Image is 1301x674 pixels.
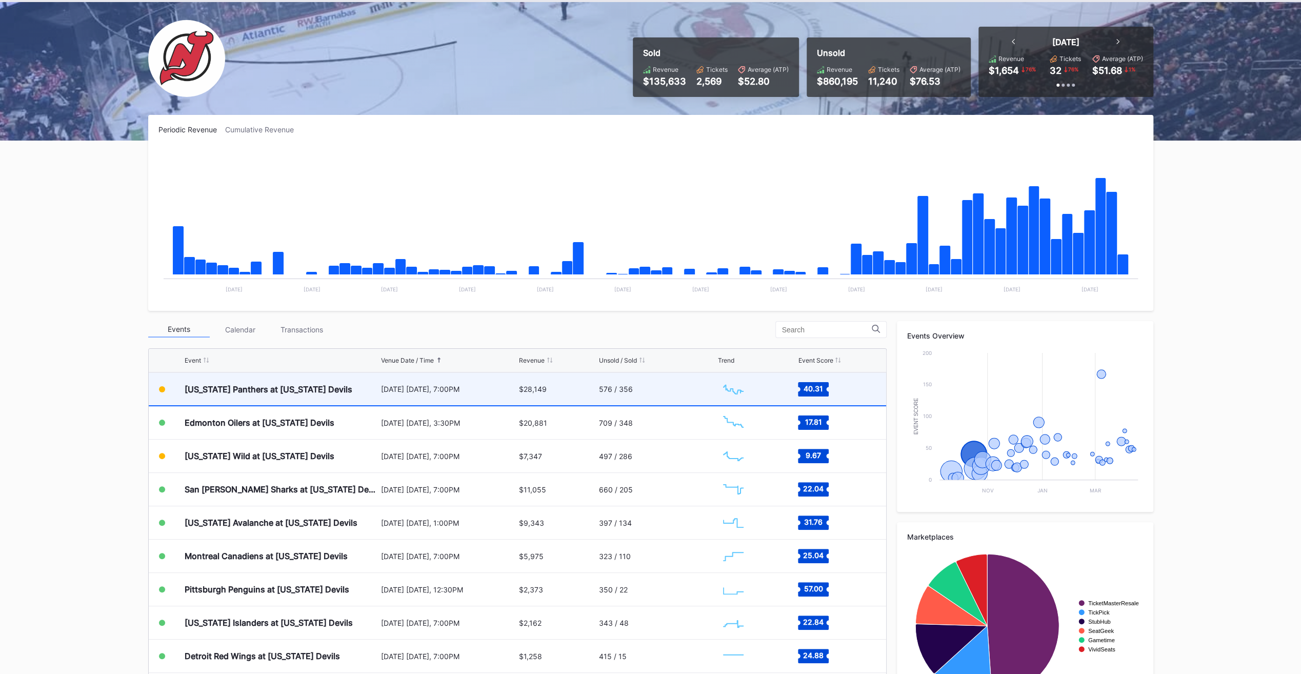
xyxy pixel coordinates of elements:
[804,518,823,526] text: 31.76
[923,350,932,356] text: 200
[718,410,749,435] svg: Chart title
[1088,646,1115,652] text: VividSeats
[848,286,865,292] text: [DATE]
[185,618,353,628] div: [US_STATE] Islanders at [US_STATE] Devils
[913,398,918,434] text: Event Score
[381,652,517,661] div: [DATE] [DATE], 7:00PM
[519,552,544,561] div: $5,975
[907,348,1143,502] svg: Chart title
[923,413,932,419] text: 100
[706,66,728,73] div: Tickets
[919,66,960,73] div: Average (ATP)
[381,519,517,527] div: [DATE] [DATE], 1:00PM
[926,445,932,451] text: 50
[748,66,789,73] div: Average (ATP)
[599,552,631,561] div: 323 / 110
[1037,487,1047,493] text: Jan
[226,286,243,292] text: [DATE]
[381,485,517,494] div: [DATE] [DATE], 7:00PM
[185,451,334,461] div: [US_STATE] Wild at [US_STATE] Devils
[1088,609,1110,616] text: TickPick
[1025,65,1037,73] div: 76 %
[868,76,899,87] div: 11,240
[653,66,678,73] div: Revenue
[910,76,960,87] div: $76.53
[989,65,1019,76] div: $1,654
[519,485,546,494] div: $11,055
[185,551,348,561] div: Montreal Canadiens at [US_STATE] Devils
[1003,286,1020,292] text: [DATE]
[718,510,749,536] svg: Chart title
[271,322,333,338] div: Transactions
[1088,600,1138,606] text: TicketMasterResale
[929,477,932,483] text: 0
[998,55,1024,63] div: Revenue
[519,419,547,427] div: $20,881
[1088,637,1115,643] text: Gametime
[692,286,709,292] text: [DATE]
[381,385,517,393] div: [DATE] [DATE], 7:00PM
[536,286,553,292] text: [DATE]
[185,356,201,364] div: Event
[878,66,899,73] div: Tickets
[738,76,789,87] div: $52.80
[804,584,823,593] text: 57.00
[519,385,547,393] div: $28,149
[718,443,749,469] svg: Chart title
[817,48,960,58] div: Unsold
[599,419,633,427] div: 709 / 348
[1067,65,1079,73] div: 76 %
[599,519,632,527] div: 397 / 134
[599,652,627,661] div: 415 / 15
[381,619,517,627] div: [DATE] [DATE], 7:00PM
[599,356,637,364] div: Unsold / Sold
[804,384,823,392] text: 40.31
[381,286,398,292] text: [DATE]
[982,487,993,493] text: Nov
[827,66,852,73] div: Revenue
[210,322,271,338] div: Calendar
[599,585,628,594] div: 350 / 22
[599,452,632,461] div: 497 / 286
[519,356,545,364] div: Revenue
[1088,619,1111,625] text: StubHub
[643,76,686,87] div: $135,633
[718,356,734,364] div: Trend
[803,651,824,660] text: 24.88
[907,331,1143,340] div: Events Overview
[225,125,302,134] div: Cumulative Revenue
[798,356,833,364] div: Event Score
[158,125,225,134] div: Periodic Revenue
[185,384,352,394] div: [US_STATE] Panthers at [US_STATE] Devils
[519,585,543,594] div: $2,373
[718,643,749,669] svg: Chart title
[185,651,340,661] div: Detroit Red Wings at [US_STATE] Devils
[1102,55,1143,63] div: Average (ATP)
[381,356,434,364] div: Venue Date / Time
[519,519,544,527] div: $9,343
[599,385,633,393] div: 576 / 356
[803,618,824,626] text: 22.84
[805,418,822,426] text: 17.81
[185,584,349,594] div: Pittsburgh Penguins at [US_STATE] Devils
[381,585,517,594] div: [DATE] [DATE], 12:30PM
[907,532,1143,541] div: Marketplaces
[158,147,1143,301] svg: Chart title
[643,48,789,58] div: Sold
[614,286,631,292] text: [DATE]
[803,484,824,493] text: 22.04
[185,518,357,528] div: [US_STATE] Avalanche at [US_STATE] Devils
[1059,55,1081,63] div: Tickets
[519,619,542,627] div: $2,162
[718,477,749,502] svg: Chart title
[599,619,629,627] div: 343 / 48
[1092,65,1122,76] div: $51.68
[381,552,517,561] div: [DATE] [DATE], 7:00PM
[696,76,728,87] div: 2,569
[519,452,542,461] div: $7,347
[519,652,542,661] div: $1,258
[770,286,787,292] text: [DATE]
[1090,487,1102,493] text: Mar
[381,419,517,427] div: [DATE] [DATE], 3:30PM
[303,286,320,292] text: [DATE]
